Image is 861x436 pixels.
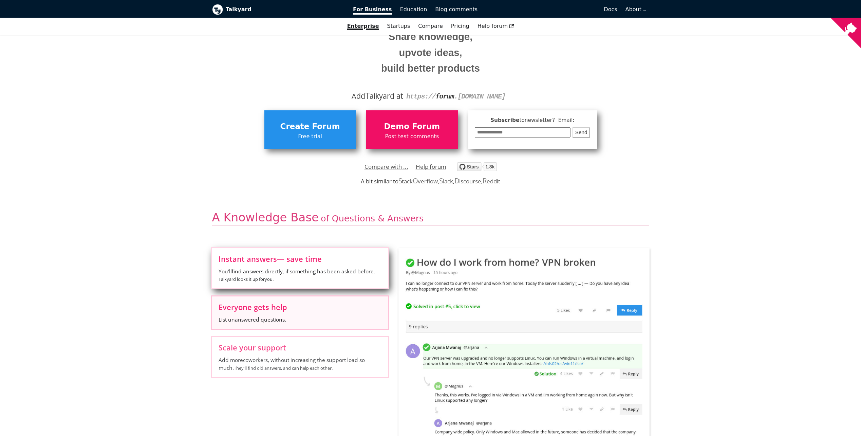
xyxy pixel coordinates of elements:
small: They'll find old answers, and can help each other. [234,365,333,371]
a: Pricing [447,20,473,32]
span: List unanswered questions. [219,316,381,323]
span: Docs [604,6,617,13]
a: Reddit [483,177,500,185]
small: build better products [217,60,644,76]
a: Startups [383,20,414,32]
img: talkyard.svg [457,162,497,171]
code: https:// . [DOMAIN_NAME] [406,93,505,101]
span: Subscribe [475,116,590,125]
span: Blog comments [435,6,478,13]
a: Help forum [473,20,518,32]
a: Discourse [454,177,481,185]
strong: forum [436,93,454,101]
span: Free trial [268,132,353,141]
a: Demo ForumPost test comments [366,110,458,148]
a: Star debiki/talkyard on GitHub [457,163,497,173]
small: upvote ideas, [217,45,644,61]
span: Everyone gets help [219,303,381,311]
a: Docs [482,4,621,15]
span: Instant answers — save time [219,255,381,262]
a: Education [396,4,431,15]
span: Create Forum [268,120,353,133]
a: Enterprise [343,20,383,32]
a: Create ForumFree trial [264,110,356,148]
span: of Questions & Answers [321,213,424,223]
span: O [413,176,418,185]
span: For Business [353,6,392,15]
span: You'll find answers directly, if something has been asked before. [219,268,381,283]
a: For Business [349,4,396,15]
span: D [454,176,460,185]
span: Post test comments [370,132,454,141]
a: Compare [418,23,443,29]
a: Help forum [416,162,446,172]
span: Add more coworkers , without increasing the support load so much. [219,356,381,372]
small: Share knowledge, [217,29,644,45]
span: T [365,89,370,102]
img: Talkyard logo [212,4,223,15]
a: Blog comments [431,4,482,15]
span: Demo Forum [370,120,454,133]
h2: A Knowledge Base [212,210,649,225]
a: StackOverflow [398,177,438,185]
span: Scale your support [219,344,381,351]
div: Add alkyard at [217,90,644,102]
small: Talkyard looks it up for you . [219,276,274,282]
span: Education [400,6,427,13]
a: Compare with ... [364,162,408,172]
span: R [483,176,487,185]
b: Talkyard [226,5,344,14]
a: Slack [439,177,453,185]
button: Send [573,127,590,138]
a: About [625,6,645,13]
span: Help forum [478,23,514,29]
span: to newsletter ? Email: [519,117,574,123]
span: S [439,176,443,185]
a: Talkyard logoTalkyard [212,4,344,15]
span: S [398,176,402,185]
